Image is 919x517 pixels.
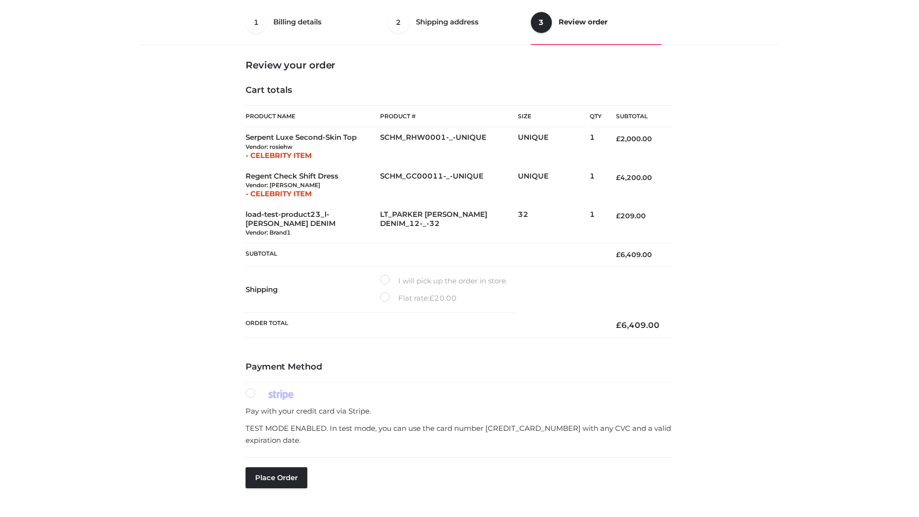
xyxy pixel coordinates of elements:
[246,189,312,198] span: - CELEBRITY ITEM
[246,85,673,96] h4: Cart totals
[246,143,292,150] small: Vendor: rosiehw
[246,59,673,71] h3: Review your order
[380,292,457,304] label: Flat rate:
[429,293,434,303] span: £
[246,204,380,243] td: load-test-product23_l-[PERSON_NAME] DENIM
[616,173,652,182] bdi: 4,200.00
[246,267,380,313] th: Shipping
[602,106,673,127] th: Subtotal
[246,467,307,488] button: Place order
[590,166,602,204] td: 1
[616,135,620,143] span: £
[246,229,291,236] small: Vendor: Brand1
[246,166,380,204] td: Regent Check Shift Dress
[246,181,320,189] small: Vendor: [PERSON_NAME]
[380,127,518,166] td: SCHM_RHW0001-_-UNIQUE
[616,212,646,220] bdi: 209.00
[518,204,590,243] td: 32
[518,166,590,204] td: UNIQUE
[616,320,660,330] bdi: 6,409.00
[380,204,518,243] td: LT_PARKER [PERSON_NAME] DENIM_12-_-32
[616,135,652,143] bdi: 2,000.00
[616,320,621,330] span: £
[616,212,620,220] span: £
[616,173,620,182] span: £
[246,151,312,160] span: - CELEBRITY ITEM
[246,362,673,372] h4: Payment Method
[246,105,380,127] th: Product Name
[616,250,652,259] bdi: 6,409.00
[429,293,457,303] bdi: 20.00
[246,405,673,417] p: Pay with your credit card via Stripe.
[590,127,602,166] td: 1
[246,243,602,267] th: Subtotal
[380,105,518,127] th: Product #
[616,250,620,259] span: £
[246,313,602,338] th: Order Total
[590,204,602,243] td: 1
[246,127,380,166] td: Serpent Luxe Second-Skin Top
[590,105,602,127] th: Qty
[518,106,585,127] th: Size
[380,275,507,287] label: I will pick up the order in store.
[380,166,518,204] td: SCHM_GC00011-_-UNIQUE
[518,127,590,166] td: UNIQUE
[246,422,673,447] p: TEST MODE ENABLED. In test mode, you can use the card number [CREDIT_CARD_NUMBER] with any CVC an...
